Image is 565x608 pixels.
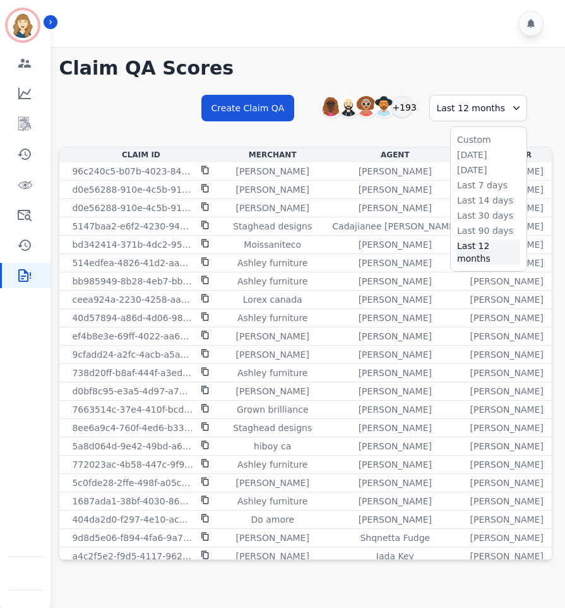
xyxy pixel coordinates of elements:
[359,275,432,288] p: [PERSON_NAME]
[225,150,320,160] div: Merchant
[470,367,544,379] p: [PERSON_NAME]
[391,96,413,118] div: +193
[254,440,291,453] p: hiboy ca
[457,179,520,192] li: Last 7 days
[359,422,432,434] p: [PERSON_NAME]
[359,293,432,306] p: [PERSON_NAME]
[236,550,309,562] p: [PERSON_NAME]
[236,348,309,361] p: [PERSON_NAME]
[72,403,193,416] p: 7663514c-37e4-410f-bcd1-0990f5de6ca6
[429,95,527,121] div: Last 12 months
[72,238,193,251] p: bd342414-371b-4dc2-954e-a0e08e3f56cf
[359,477,432,489] p: [PERSON_NAME]
[72,330,193,343] p: ef4b8e3e-69ff-4022-aa6b-a1e5759a8a5a
[359,513,432,526] p: [PERSON_NAME]
[359,403,432,416] p: [PERSON_NAME]
[359,495,432,508] p: [PERSON_NAME]
[72,440,193,453] p: 5a8d064d-9e42-49bd-a693-2dc3d20134f8
[72,202,193,214] p: d0e56288-910e-4c5b-9112-103507ebdfe7
[59,57,552,80] h1: Claim QA Scores
[457,133,520,146] li: Custom
[236,330,309,343] p: [PERSON_NAME]
[72,220,193,233] p: 5147baa2-e6f2-4230-9436-01703644e56d
[72,422,193,434] p: 8ee6a9c4-760f-4ed6-b334-2bf643df77c3
[359,312,432,324] p: [PERSON_NAME]
[359,367,432,379] p: [PERSON_NAME]
[457,164,520,176] li: [DATE]
[72,458,193,471] p: 772023ac-4b58-447c-9f91-ebd4b911498f
[233,220,312,233] p: Staghead designs
[72,165,193,178] p: 96c240c5-b07b-4023-8487-2b1159545e6f
[237,312,307,324] p: Ashley furniture
[470,348,544,361] p: [PERSON_NAME]
[470,422,544,434] p: [PERSON_NAME]
[244,238,301,251] p: Moissaniteco
[237,403,309,416] p: Grown brilliance
[237,275,307,288] p: Ashley furniture
[236,477,309,489] p: [PERSON_NAME]
[470,495,544,508] p: [PERSON_NAME]
[359,458,432,471] p: [PERSON_NAME]
[62,150,220,160] div: Claim Id
[72,513,193,526] p: 404da2d0-f297-4e10-ac74-56925a8f9e2b
[470,293,544,306] p: [PERSON_NAME]
[233,422,312,434] p: Staghead designs
[72,385,193,398] p: d0bf8c95-e3a5-4d97-a747-707952e0d708
[470,403,544,416] p: [PERSON_NAME]
[72,348,193,361] p: 9cfadd24-a2fc-4acb-a5aa-8b233b07d69a
[359,238,432,251] p: [PERSON_NAME]
[457,149,520,161] li: [DATE]
[470,550,544,562] p: [PERSON_NAME]
[72,275,193,288] p: bb985949-8b28-4eb7-bb73-e28c5d98be65
[470,275,544,288] p: [PERSON_NAME]
[325,150,465,160] div: Agent
[237,367,307,379] p: Ashley furniture
[359,440,432,453] p: [PERSON_NAME]
[236,165,309,178] p: [PERSON_NAME]
[251,513,294,526] p: Do amore
[72,257,193,269] p: 514edfea-4826-41d2-aaa1-49b65e771fde
[470,312,544,324] p: [PERSON_NAME]
[236,385,309,398] p: [PERSON_NAME]
[457,194,520,207] li: Last 14 days
[359,385,432,398] p: [PERSON_NAME]
[457,209,520,222] li: Last 30 days
[243,293,302,306] p: Lorex canada
[470,477,544,489] p: [PERSON_NAME]
[72,532,193,544] p: 9d8d5e06-f894-4fa6-9a75-e697b1344d69
[359,348,432,361] p: [PERSON_NAME]
[236,183,309,196] p: [PERSON_NAME]
[72,550,193,562] p: a4c2f5e2-f9d5-4117-9620-17e7caba860c
[237,257,307,269] p: Ashley furniture
[72,183,193,196] p: d0e56288-910e-4c5b-9112-103507ebdfe7
[470,458,544,471] p: [PERSON_NAME]
[359,330,432,343] p: [PERSON_NAME]
[72,367,193,379] p: 738d20ff-b8af-444f-a3ed-8e736bd7ecf2
[72,293,193,306] p: ceea924a-2230-4258-aa64-b079cf5609d5
[470,532,544,544] p: [PERSON_NAME]
[457,224,520,237] li: Last 90 days
[332,220,458,233] p: Cadajianee [PERSON_NAME]
[470,385,544,398] p: [PERSON_NAME]
[457,240,520,265] li: Last 12 months
[470,440,544,453] p: [PERSON_NAME]
[72,495,193,508] p: 1687ada1-38bf-4030-865f-32629fb3d98b
[72,477,193,489] p: 5c0fde28-2ffe-498f-a05c-376e06613d3e
[201,95,295,121] button: Create Claim QA
[236,532,309,544] p: [PERSON_NAME]
[8,10,38,40] img: Bordered avatar
[359,165,432,178] p: [PERSON_NAME]
[470,513,544,526] p: [PERSON_NAME]
[237,458,307,471] p: Ashley furniture
[236,202,309,214] p: [PERSON_NAME]
[360,532,430,544] p: Shqnetta Fudge
[72,312,193,324] p: 40d57894-a86d-4d06-98f8-3594b1300f4f
[376,550,414,562] p: Jada Key
[470,330,544,343] p: [PERSON_NAME]
[359,257,432,269] p: [PERSON_NAME]
[359,202,432,214] p: [PERSON_NAME]
[237,495,307,508] p: Ashley furniture
[359,183,432,196] p: [PERSON_NAME]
